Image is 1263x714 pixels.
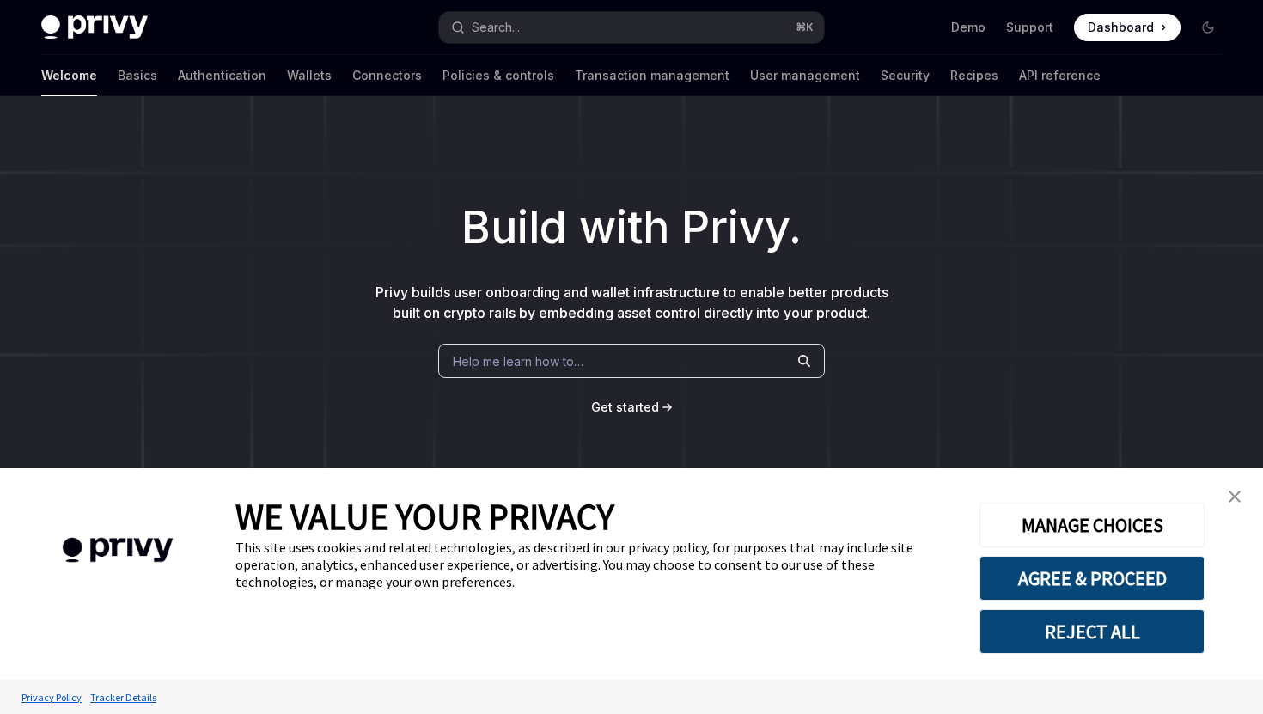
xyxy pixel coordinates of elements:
[26,513,210,588] img: company logo
[591,400,659,414] span: Get started
[1074,14,1181,41] a: Dashboard
[1088,19,1154,36] span: Dashboard
[1194,14,1222,41] button: Toggle dark mode
[979,556,1205,601] button: AGREE & PROCEED
[950,55,998,96] a: Recipes
[27,194,1236,261] h1: Build with Privy.
[235,539,954,590] div: This site uses cookies and related technologies, as described in our privacy policy, for purposes...
[979,609,1205,654] button: REJECT ALL
[352,55,422,96] a: Connectors
[453,352,583,370] span: Help me learn how to…
[591,399,659,416] a: Get started
[575,55,729,96] a: Transaction management
[178,55,266,96] a: Authentication
[1217,479,1252,514] a: close banner
[881,55,930,96] a: Security
[17,682,86,712] a: Privacy Policy
[442,55,554,96] a: Policies & controls
[1019,55,1101,96] a: API reference
[1006,19,1053,36] a: Support
[1229,491,1241,503] img: close banner
[439,12,823,43] button: Search...⌘K
[287,55,332,96] a: Wallets
[796,21,814,34] span: ⌘ K
[979,503,1205,547] button: MANAGE CHOICES
[951,19,985,36] a: Demo
[118,55,157,96] a: Basics
[472,17,520,38] div: Search...
[41,15,148,40] img: dark logo
[86,682,161,712] a: Tracker Details
[375,284,888,321] span: Privy builds user onboarding and wallet infrastructure to enable better products built on crypto ...
[41,55,97,96] a: Welcome
[235,494,614,539] span: WE VALUE YOUR PRIVACY
[750,55,860,96] a: User management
